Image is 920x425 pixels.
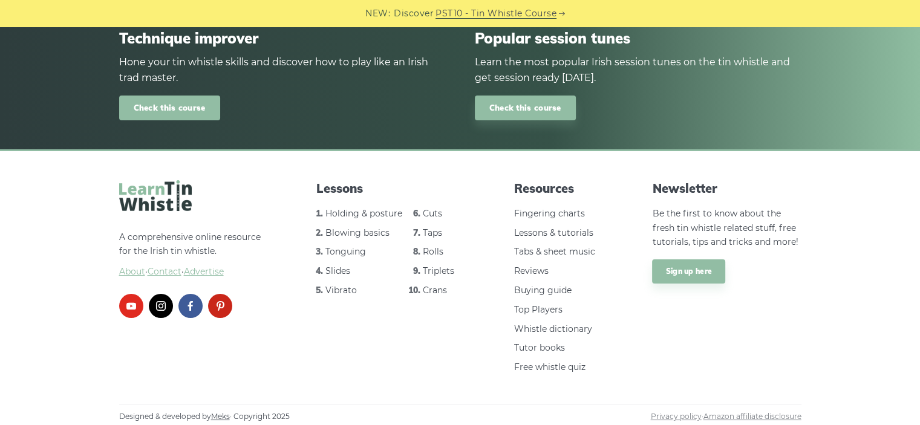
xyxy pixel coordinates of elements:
p: Be the first to know about the fresh tin whistle related stuff, free tutorials, tips and tricks a... [652,207,801,250]
span: Popular session tunes [475,30,801,47]
span: Advertise [184,266,224,277]
a: Reviews [514,265,549,276]
a: Check this course [119,96,220,120]
span: Designed & developed by · Copyright 2025 [119,410,290,423]
div: Hone your tin whistle skills and discover how to play like an Irish trad master. [119,54,446,86]
img: LearnTinWhistle.com [119,180,192,211]
a: Slides [325,265,350,276]
span: Technique improver [119,30,446,47]
a: Privacy policy [651,412,702,421]
span: Contact [148,266,181,277]
a: pinterest [208,294,232,318]
span: Lessons [316,180,465,197]
a: Meks [211,412,230,421]
a: Top Players [514,304,563,315]
span: Resources [514,180,604,197]
a: Rolls [423,246,443,257]
a: Tabs & sheet music [514,246,595,257]
a: Triplets [423,265,454,276]
a: Check this course [475,96,576,120]
span: · [651,410,801,423]
a: Cuts [423,208,442,219]
a: Blowing basics [325,227,390,238]
a: Free whistle quiz [514,362,586,372]
a: youtube [119,294,143,318]
a: instagram [149,294,173,318]
a: Vibrato [325,285,357,296]
span: Discover [394,7,434,21]
a: Holding & posture [325,208,402,219]
a: Whistle dictionary [514,323,592,334]
a: facebook [178,294,203,318]
a: PST10 - Tin Whistle Course [436,7,556,21]
a: Lessons & tutorials [514,227,593,238]
a: Tutor books [514,342,565,353]
a: Taps [423,227,442,238]
span: · [119,265,268,279]
a: Sign up here [652,259,725,284]
a: Tonguing [325,246,366,257]
a: Contact·Advertise [148,266,224,277]
a: Amazon affiliate disclosure [703,412,801,421]
a: Fingering charts [514,208,585,219]
a: Buying guide [514,285,572,296]
div: Learn the most popular Irish session tunes on the tin whistle and get session ready [DATE]. [475,54,801,86]
span: NEW: [365,7,390,21]
span: Newsletter [652,180,801,197]
a: Crans [423,285,447,296]
a: About [119,266,145,277]
p: A comprehensive online resource for the Irish tin whistle. [119,230,268,279]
